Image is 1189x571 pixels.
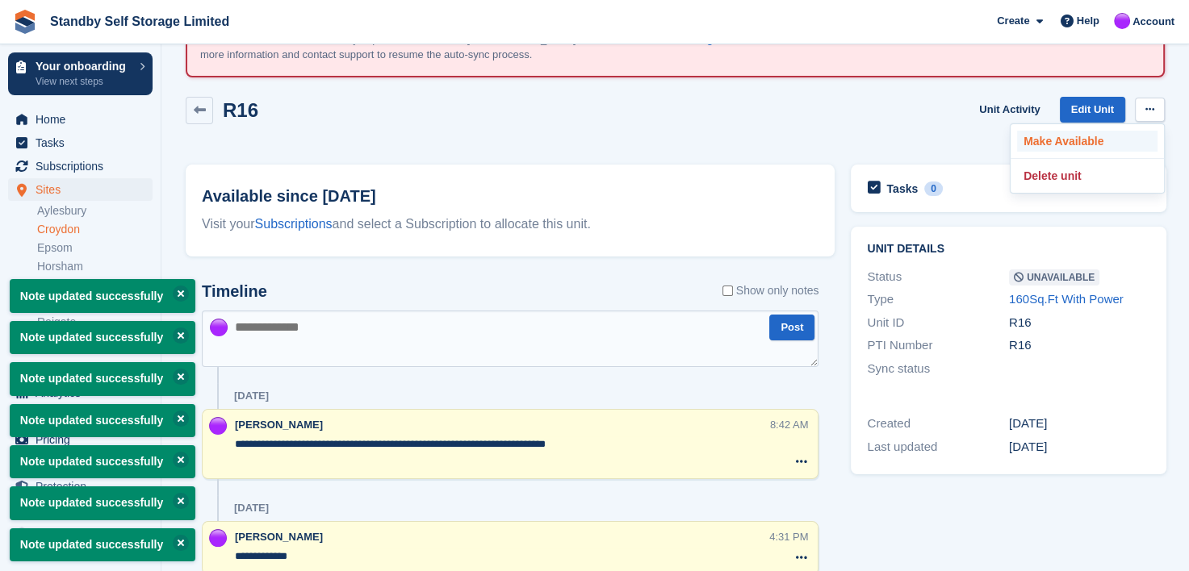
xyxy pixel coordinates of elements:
[1017,131,1158,152] a: Make Available
[867,360,1009,378] div: Sync status
[867,268,1009,286] div: Status
[1009,336,1151,355] div: R16
[770,417,809,432] div: 8:42 AM
[8,131,153,154] a: menu
[202,215,818,234] div: Visit your and select a Subscription to allocate this unit.
[10,362,195,395] p: Note updated successfully
[8,178,153,201] a: menu
[1009,269,1099,285] span: Unavailable
[8,428,153,451] a: menu
[1077,13,1099,29] span: Help
[255,217,333,231] a: Subscriptions
[8,498,153,521] a: menu
[10,445,195,478] p: Note updated successfully
[210,319,228,336] img: Sue Ford
[867,243,1150,256] h2: Unit details
[997,13,1029,29] span: Create
[234,390,269,402] div: [DATE]
[223,99,258,121] h2: R16
[1017,165,1158,186] a: Delete unit
[867,336,1009,355] div: PTI Number
[1009,438,1151,456] div: [DATE]
[10,528,195,561] p: Note updated successfully
[924,181,943,196] div: 0
[10,404,195,437] p: Note updated successfully
[867,314,1009,332] div: Unit ID
[37,259,153,274] a: Horsham
[13,10,37,34] img: stora-icon-8386f47178a22dfd0bd8f6a31ec36ba5ce8667c1dd55bd0f319d3a0aa187defe.svg
[36,108,132,131] span: Home
[8,475,153,498] a: menu
[36,155,132,177] span: Subscriptions
[8,52,153,95] a: Your onboarding View next steps
[8,358,153,381] a: menu
[36,178,132,201] span: Sites
[1132,14,1174,30] span: Account
[10,279,195,312] p: Note updated successfully
[202,184,818,208] h2: Available since [DATE]
[202,282,267,301] h2: Timeline
[1009,314,1151,332] div: R16
[235,419,323,431] span: [PERSON_NAME]
[886,181,918,196] h2: Tasks
[10,486,195,519] p: Note updated successfully
[209,417,227,435] img: Sue Ford
[1114,13,1130,29] img: Sue Ford
[235,531,323,543] span: [PERSON_NAME]
[37,203,153,219] a: Aylesbury
[200,31,765,63] p: An error occurred with the auto-sync process for the site: [GEOGRAPHIC_DATA]. Please review the f...
[37,222,153,237] a: Croydon
[664,33,745,45] a: knowledge base
[1009,415,1151,433] div: [DATE]
[973,97,1046,123] a: Unit Activity
[1009,292,1124,306] a: 160Sq.Ft With Power
[36,131,132,154] span: Tasks
[867,290,1009,309] div: Type
[8,108,153,131] a: menu
[234,502,269,515] div: [DATE]
[8,405,153,427] a: menu
[1060,97,1125,123] a: Edit Unit
[867,415,1009,433] div: Created
[36,74,132,89] p: View next steps
[769,529,808,544] div: 4:31 PM
[8,522,153,544] a: menu
[769,315,814,341] button: Post
[8,155,153,177] a: menu
[867,438,1009,456] div: Last updated
[722,282,733,299] input: Show only notes
[8,381,153,404] a: menu
[8,452,153,474] a: menu
[37,240,153,256] a: Epsom
[10,321,195,354] p: Note updated successfully
[36,60,132,72] p: Your onboarding
[722,282,819,299] label: Show only notes
[209,529,227,547] img: Sue Ford
[44,8,236,35] a: Standby Self Storage Limited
